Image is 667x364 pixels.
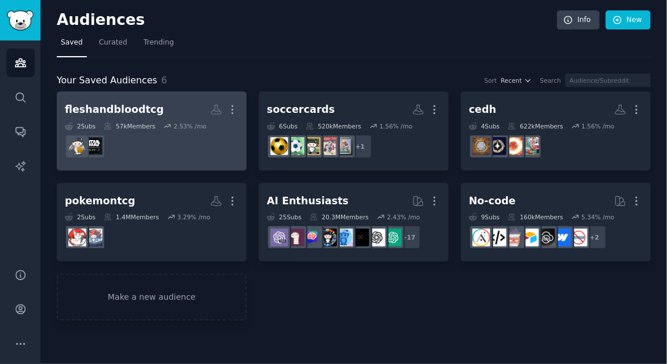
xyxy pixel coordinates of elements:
[65,194,135,208] div: pokemontcg
[57,73,157,88] span: Your Saved Audiences
[505,137,523,155] img: EDH
[95,34,131,57] a: Curated
[384,229,402,247] img: ChatGPT
[174,122,207,130] div: 2.53 % /mo
[287,137,305,155] img: soccercard
[582,225,607,249] div: + 2
[99,38,127,48] span: Curated
[267,122,298,130] div: 6 Sub s
[57,91,247,171] a: fleshandbloodtcg2Subs57kMembers2.53% /mostarwarsunlimitedFleshandBloodTCG
[351,229,369,247] img: ArtificialInteligence
[521,229,539,247] img: Airtable
[557,10,600,30] a: Info
[521,137,539,155] img: OnePieceTCG
[461,183,651,262] a: No-code9Subs160kMembers5.34% /mo+2nocodewebflowNoCodeSaaSAirtablenocodelowcodeNoCodeMovementAdalo
[469,194,516,208] div: No-code
[461,91,651,171] a: cedh4Subs622kMembers1.56% /moOnePieceTCGEDHLorcanaCompetitiveEDH
[554,229,571,247] img: webflow
[65,102,164,117] div: fleshandbloodtcg
[267,213,302,221] div: 25 Sub s
[57,183,247,262] a: pokemontcg2Subs1.4MMembers3.29% /moAI_AgentsPokemonTCG
[303,137,321,155] img: baseballcards
[310,213,369,221] div: 20.3M Members
[489,137,507,155] img: Lorcana
[68,137,86,155] img: FleshandBloodTCG
[65,122,96,130] div: 2 Sub s
[306,122,361,130] div: 520k Members
[140,34,178,57] a: Trending
[537,229,555,247] img: NoCodeSaaS
[505,229,523,247] img: nocodelowcode
[85,137,102,155] img: starwarsunlimited
[606,10,651,30] a: New
[489,229,507,247] img: NoCodeMovement
[508,213,563,221] div: 160k Members
[469,122,500,130] div: 4 Sub s
[501,76,532,84] button: Recent
[565,73,651,87] input: Audience/Subreddit
[65,213,96,221] div: 2 Sub s
[259,183,449,262] a: AI Enthusiasts25Subs20.3MMembers2.43% /mo+17ChatGPTOpenAIArtificialInteligenceartificialaiArtChat...
[303,229,321,247] img: ChatGPTPromptGenius
[104,213,159,221] div: 1.4M Members
[472,137,490,155] img: CompetitiveEDH
[68,229,86,247] img: PokemonTCG
[397,225,421,249] div: + 17
[259,91,449,171] a: soccercards6Subs520kMembers1.56% /mo+1footballcardshockeycardsbaseballcardssoccercardsoccercards
[508,122,563,130] div: 622k Members
[368,229,386,247] img: OpenAI
[319,137,337,155] img: hockeycards
[335,229,353,247] img: artificial
[57,274,247,321] a: Make a new audience
[57,11,557,30] h2: Audiences
[177,213,210,221] div: 3.29 % /mo
[104,122,155,130] div: 57k Members
[85,229,102,247] img: AI_Agents
[162,75,167,86] span: 6
[501,76,522,84] span: Recent
[287,229,305,247] img: LocalLLaMA
[270,137,288,155] img: soccercards
[387,213,420,221] div: 2.43 % /mo
[267,102,335,117] div: soccercards
[540,76,561,84] div: Search
[469,102,496,117] div: cedh
[472,229,490,247] img: Adalo
[570,229,588,247] img: nocode
[267,194,349,208] div: AI Enthusiasts
[581,122,614,130] div: 1.56 % /mo
[335,137,353,155] img: footballcards
[57,34,87,57] a: Saved
[581,213,614,221] div: 5.34 % /mo
[7,10,34,31] img: GummySearch logo
[469,213,500,221] div: 9 Sub s
[379,122,412,130] div: 1.56 % /mo
[348,134,372,159] div: + 1
[485,76,497,84] div: Sort
[144,38,174,48] span: Trending
[61,38,83,48] span: Saved
[270,229,288,247] img: ChatGPTPro
[319,229,337,247] img: aiArt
